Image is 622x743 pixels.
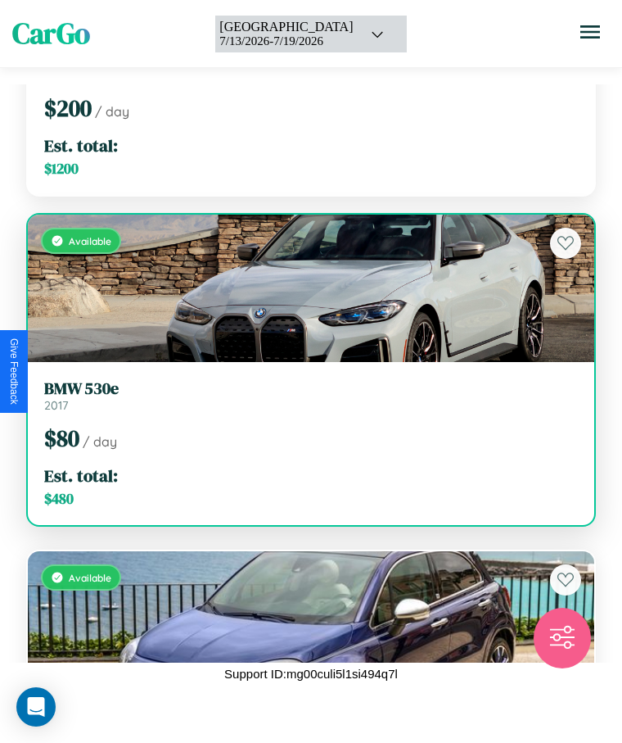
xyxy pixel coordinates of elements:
span: 2017 [44,398,69,413]
div: [GEOGRAPHIC_DATA] [219,20,353,34]
span: $ 480 [44,489,74,509]
span: $ 80 [44,423,79,454]
span: Available [69,235,111,247]
p: Support ID: mg00culi5l1si494q7l [224,663,398,685]
span: / day [95,103,129,120]
span: / day [83,433,117,450]
div: 7 / 13 / 2026 - 7 / 19 / 2026 [219,34,353,48]
div: Open Intercom Messenger [16,687,56,727]
span: CarGo [12,14,90,53]
a: BMW 530e2017 [44,378,578,413]
span: Est. total: [44,464,118,487]
h3: BMW 530e [44,378,578,398]
span: Available [69,572,111,584]
span: $ 1200 [44,159,79,179]
span: Est. total: [44,134,118,157]
span: $ 200 [44,93,92,124]
div: Give Feedback [8,338,20,405]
